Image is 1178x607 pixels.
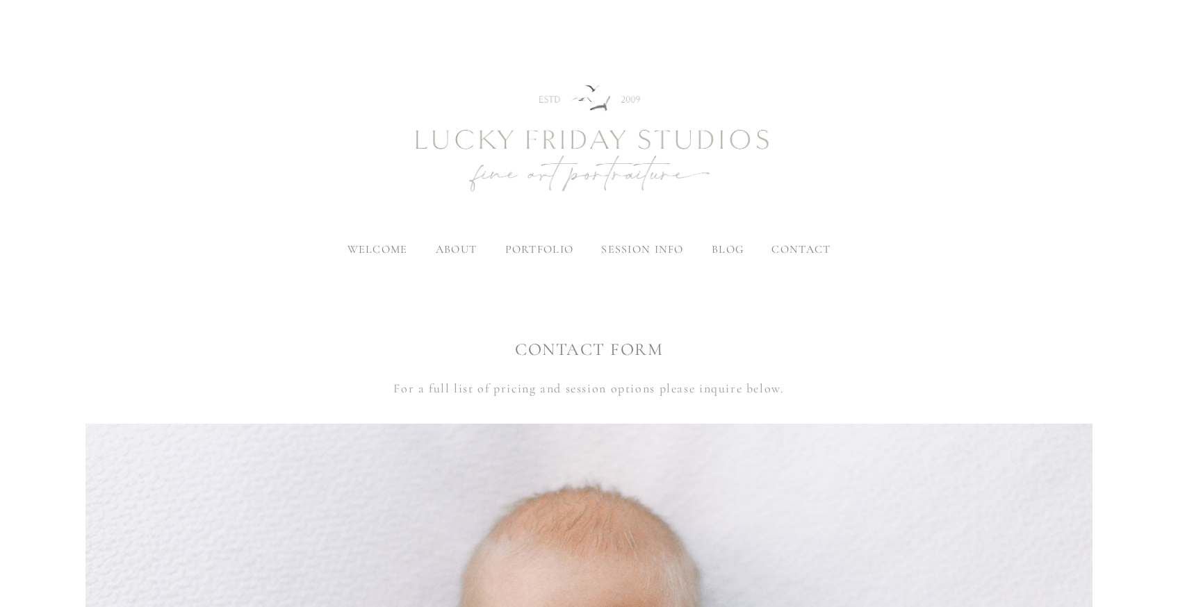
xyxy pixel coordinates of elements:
h1: CONTACT FORM [85,338,1093,362]
img: Newborn Photography Denver | Lucky Friday Studios [339,35,840,244]
a: contact [771,242,831,256]
label: portfolio [505,242,574,256]
label: session info [601,242,683,256]
label: about [436,242,477,256]
p: For a full list of pricing and session options please inquire below. [85,377,1093,399]
a: blog [712,242,744,256]
a: welcome [347,242,408,256]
